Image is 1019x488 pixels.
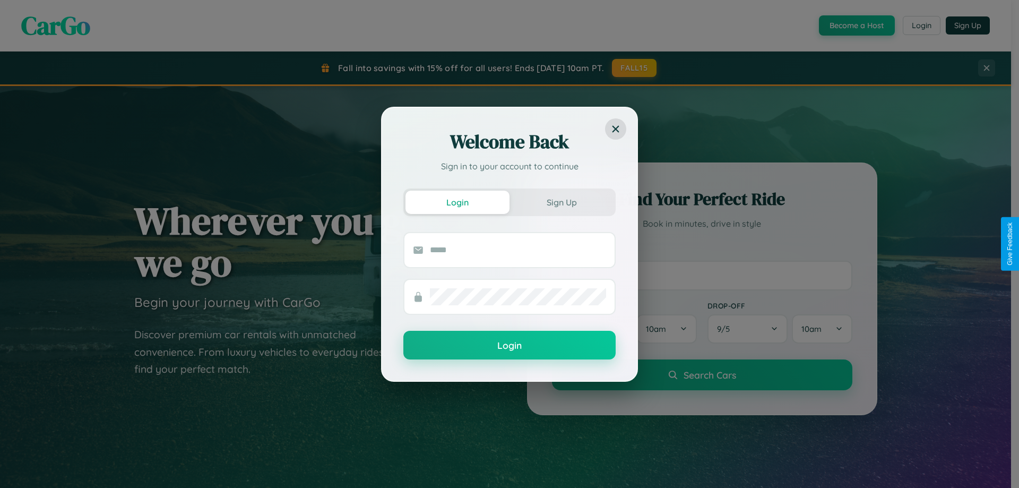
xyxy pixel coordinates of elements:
[403,160,616,173] p: Sign in to your account to continue
[1006,222,1014,266] div: Give Feedback
[403,331,616,359] button: Login
[509,191,614,214] button: Sign Up
[405,191,509,214] button: Login
[403,129,616,155] h2: Welcome Back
